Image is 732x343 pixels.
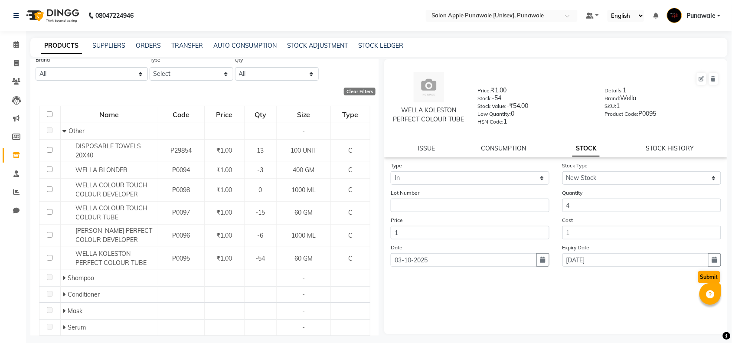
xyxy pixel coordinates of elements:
[391,244,402,252] label: Date
[348,147,353,154] span: C
[348,186,353,194] span: C
[258,232,264,239] span: -6
[150,56,161,64] label: Type
[36,56,50,64] label: Brand
[216,147,232,154] span: ₹1.00
[302,323,305,331] span: -
[478,86,592,98] div: ₹1.00
[572,141,600,157] a: STOCK
[562,244,590,252] label: Expiry Date
[216,186,232,194] span: ₹1.00
[172,166,190,174] span: P0094
[293,166,314,174] span: 400 GM
[348,209,353,216] span: C
[75,142,141,159] span: DISPOSABLE TOWELS 20X40
[68,307,82,315] span: Mask
[61,107,157,122] div: Name
[562,216,573,224] label: Cost
[348,166,353,174] span: C
[391,162,402,170] label: Type
[418,144,435,152] a: ISSUE
[95,3,134,28] b: 08047224946
[68,323,86,331] span: Serum
[216,166,232,174] span: ₹1.00
[75,204,147,221] span: WELLA COLOUR TOUCH COLOUR TUBE
[478,110,511,118] label: Low Quantity:
[216,232,232,239] span: ₹1.00
[75,227,152,244] span: [PERSON_NAME] PERFECT COLOUR DEVELOPER
[216,209,232,216] span: ₹1.00
[302,274,305,282] span: -
[75,166,127,174] span: WELLA BLONDER
[22,3,82,28] img: logo
[348,232,353,239] span: C
[358,42,403,49] a: STOCK LEDGER
[69,127,85,135] span: Other
[605,109,719,121] div: P0095
[605,87,623,95] label: Details:
[478,117,592,129] div: 1
[62,274,68,282] span: Expand Row
[414,72,444,102] img: avatar
[605,110,639,118] label: Product Code:
[393,106,465,124] div: WELLA KOLESTON PERFECT COLOUR TUBE
[213,42,277,49] a: AUTO CONSUMPTION
[478,94,592,106] div: -54
[302,307,305,315] span: -
[205,107,244,122] div: Price
[478,87,491,95] label: Price:
[478,102,507,110] label: Stock Value:
[68,274,94,282] span: Shampoo
[62,291,68,298] span: Expand Row
[686,11,716,20] span: Punawale
[235,56,243,64] label: Qty
[478,95,492,102] label: Stock:
[256,209,265,216] span: -15
[391,216,403,224] label: Price
[62,127,69,135] span: Collapse Row
[216,255,232,262] span: ₹1.00
[75,181,147,198] span: WELLA COLOUR TOUCH COLOUR DEVELOPER
[294,255,313,262] span: 60 GM
[171,42,203,49] a: TRANSFER
[172,255,190,262] span: P0095
[344,88,376,95] div: Clear Filters
[302,291,305,298] span: -
[391,189,419,197] label: Lot Number
[136,42,161,49] a: ORDERS
[605,86,719,98] div: 1
[605,95,621,102] label: Brand:
[698,271,720,283] button: Submit
[302,127,305,135] span: -
[646,144,694,152] a: STOCK HISTORY
[562,189,583,197] label: Quantity
[481,144,526,152] a: CONSUMPTION
[667,8,682,23] img: Punawale
[170,147,192,154] span: P29854
[605,102,617,110] label: SKU:
[41,38,82,54] a: PRODUCTS
[277,107,330,122] div: Size
[172,232,190,239] span: P0096
[257,147,264,154] span: 13
[291,147,317,154] span: 100 UNIT
[258,166,264,174] span: -3
[291,232,316,239] span: 1000 ML
[62,323,68,331] span: Expand Row
[605,94,719,106] div: Wella
[259,186,262,194] span: 0
[159,107,204,122] div: Code
[172,186,190,194] span: P0098
[256,255,265,262] span: -54
[348,255,353,262] span: C
[478,118,504,126] label: HSN Code:
[291,186,316,194] span: 1000 ML
[294,209,313,216] span: 60 GM
[562,162,588,170] label: Stock Type
[92,42,125,49] a: SUPPLIERS
[605,101,719,114] div: 1
[68,291,100,298] span: Conditioner
[75,250,147,267] span: WELLA KOLESTON PERFECT COLOUR TUBE
[62,307,68,315] span: Expand Row
[478,101,592,114] div: -₹54.00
